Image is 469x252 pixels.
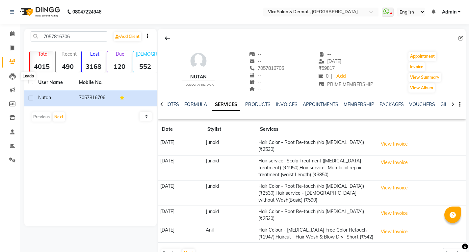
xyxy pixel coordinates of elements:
[440,101,466,107] a: GIFTCARDS
[82,62,105,70] strong: 3168
[136,51,157,57] p: [DEMOGRAPHIC_DATA]
[212,99,240,111] a: SERVICES
[378,208,411,218] button: View Invoice
[31,31,107,42] input: Search by Name/Mobile/Email/Code
[249,51,262,57] span: --
[256,181,376,206] td: Hair Color - Root Re-touch (No [MEDICAL_DATA]) (₹2530),Hair service - [DEMOGRAPHIC_DATA] without ...
[378,157,411,168] button: View Invoice
[33,51,54,57] p: Total
[72,3,101,21] b: 08047224946
[184,101,207,107] a: FORMULA
[319,73,328,79] span: 0
[107,62,131,70] strong: 120
[203,224,256,243] td: Anil
[189,51,208,71] img: avatar
[203,122,256,137] th: Stylist
[378,183,411,193] button: View Invoice
[182,73,215,80] div: Nutan
[164,101,179,107] a: NOTES
[158,224,203,243] td: [DATE]
[249,86,262,92] span: --
[203,181,256,206] td: Junaid
[158,181,203,206] td: [DATE]
[408,52,436,61] button: Appointment
[158,206,203,224] td: [DATE]
[75,90,116,106] td: 7057816706
[109,51,131,57] p: Due
[319,65,335,71] span: 59817
[249,79,262,85] span: --
[378,227,411,237] button: View Invoice
[203,137,256,155] td: Junaid
[256,122,376,137] th: Services
[158,137,203,155] td: [DATE]
[319,65,322,71] span: ₹
[256,155,376,181] td: Hair service- Scalp Treatment ([MEDICAL_DATA] treatment) (₹1950),Hair service- Marula oil repair ...
[276,101,298,107] a: INVOICES
[319,81,373,87] span: PRIME MEMBERSHIP
[331,73,332,80] span: |
[319,51,331,57] span: --
[114,32,141,41] a: Add Client
[442,9,456,15] span: Admin
[17,3,62,21] img: logo
[344,101,374,107] a: MEMBERSHIP
[245,101,271,107] a: PRODUCTS
[158,122,203,137] th: Date
[38,95,51,100] span: Nutan
[335,72,347,81] a: Add
[84,51,105,57] p: Lost
[256,224,376,243] td: Hair Colour - [MEDICAL_DATA] Free Color Retouch (₹1947),Haircut - Hair Wash & Blow Dry- Short (₹542)
[34,75,75,90] th: User Name
[408,83,435,93] button: View Album
[303,101,338,107] a: APPOINTMENTS
[256,137,376,155] td: Hair Color - Root Re-touch (No [MEDICAL_DATA]) (₹2530)
[21,72,36,80] div: Leads
[379,101,404,107] a: PACKAGES
[30,62,54,70] strong: 4015
[249,65,284,71] span: 7057816706
[249,72,262,78] span: --
[185,83,215,86] span: [DEMOGRAPHIC_DATA]
[203,155,256,181] td: Junaid
[158,155,203,181] td: [DATE]
[408,73,441,82] button: View Summary
[319,58,341,64] span: [DATE]
[203,206,256,224] td: Junaid
[256,206,376,224] td: Hair Color - Root Re-touch (No [MEDICAL_DATA]) (₹2530)
[408,62,425,71] button: Invoice
[378,139,411,149] button: View Invoice
[75,75,116,90] th: Mobile No.
[249,58,262,64] span: --
[53,112,65,122] button: Next
[56,62,79,70] strong: 490
[161,32,174,44] div: Back to Client
[409,101,435,107] a: VOUCHERS
[58,51,79,57] p: Recent
[133,62,157,70] strong: 552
